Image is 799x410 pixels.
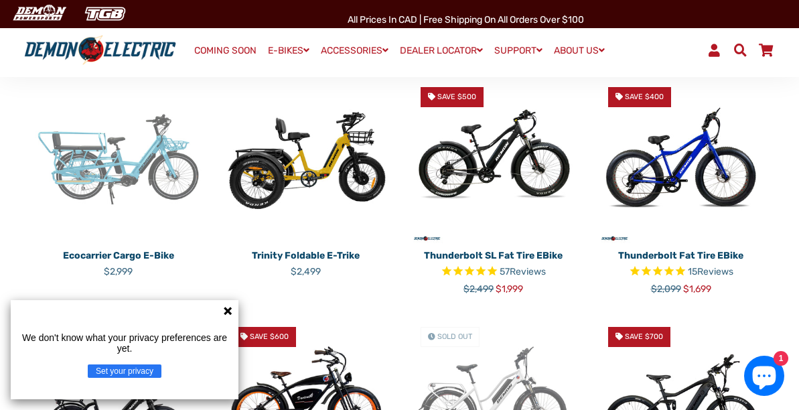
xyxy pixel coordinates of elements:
[190,42,261,60] a: COMING SOON
[496,283,523,295] span: $1,999
[410,265,577,280] span: Rated 4.9 out of 5 stars 57 reviews
[35,76,202,244] img: Ecocarrier Cargo E-Bike
[510,266,546,277] span: Reviews
[104,266,133,277] span: $2,999
[597,76,765,244] img: Thunderbolt Fat Tire eBike - Demon Electric
[348,14,584,25] span: All Prices in CAD | Free shipping on all orders over $100
[490,41,547,60] a: SUPPORT
[410,76,577,244] a: Thunderbolt SL Fat Tire eBike - Demon Electric Save $500
[500,266,546,277] span: 57 reviews
[395,41,488,60] a: DEALER LOCATOR
[316,41,393,60] a: ACCESSORIES
[437,92,476,101] span: Save $500
[35,244,202,279] a: Ecocarrier Cargo E-Bike $2,999
[463,283,494,295] span: $2,499
[222,249,390,263] p: Trinity Foldable E-Trike
[16,332,233,354] p: We don't know what your privacy preferences are yet.
[549,41,609,60] a: ABOUT US
[250,332,289,341] span: Save $600
[597,244,765,296] a: Thunderbolt Fat Tire eBike Rated 4.8 out of 5 stars 15 reviews $2,099 $1,699
[651,283,681,295] span: $2,099
[625,92,664,101] span: Save $400
[35,249,202,263] p: Ecocarrier Cargo E-Bike
[625,332,663,341] span: Save $700
[740,356,788,399] inbox-online-store-chat: Shopify online store chat
[410,244,577,296] a: Thunderbolt SL Fat Tire eBike Rated 4.9 out of 5 stars 57 reviews $2,499 $1,999
[7,3,71,25] img: Demon Electric
[683,283,711,295] span: $1,699
[291,266,321,277] span: $2,499
[410,249,577,263] p: Thunderbolt SL Fat Tire eBike
[263,41,314,60] a: E-BIKES
[437,332,472,341] span: Sold Out
[697,266,733,277] span: Reviews
[222,244,390,279] a: Trinity Foldable E-Trike $2,499
[20,35,180,66] img: Demon Electric logo
[597,265,765,280] span: Rated 4.8 out of 5 stars 15 reviews
[78,3,133,25] img: TGB Canada
[597,76,765,244] a: Thunderbolt Fat Tire eBike - Demon Electric Save $400
[88,364,161,378] button: Set your privacy
[222,76,390,244] img: Trinity Foldable E-Trike
[688,266,733,277] span: 15 reviews
[597,249,765,263] p: Thunderbolt Fat Tire eBike
[410,76,577,244] img: Thunderbolt SL Fat Tire eBike - Demon Electric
